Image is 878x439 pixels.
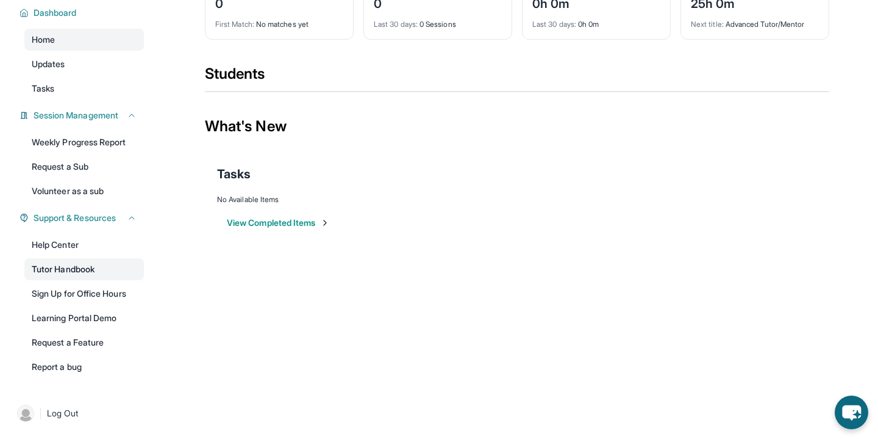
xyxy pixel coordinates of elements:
[24,258,144,280] a: Tutor Handbook
[217,165,251,183] span: Tasks
[32,34,55,46] span: Home
[24,234,144,256] a: Help Center
[29,7,137,19] button: Dashboard
[24,131,144,153] a: Weekly Progress Report
[32,58,65,70] span: Updates
[205,100,829,153] div: What's New
[34,109,118,122] span: Session Management
[29,212,137,224] button: Support & Resources
[24,78,144,100] a: Tasks
[29,109,137,122] button: Session Management
[24,156,144,178] a: Request a Sub
[24,180,144,202] a: Volunteer as a sub
[17,405,34,422] img: user-img
[12,400,144,427] a: |Log Out
[47,407,79,419] span: Log Out
[217,195,817,205] div: No Available Items
[24,283,144,305] a: Sign Up for Office Hours
[227,217,330,229] button: View Completed Items
[691,12,819,29] div: Advanced Tutor/Mentor
[374,20,418,29] span: Last 30 days :
[215,12,343,29] div: No matches yet
[24,29,144,51] a: Home
[374,12,502,29] div: 0 Sessions
[39,406,42,421] span: |
[24,356,144,378] a: Report a bug
[24,332,144,354] a: Request a Feature
[835,396,868,429] button: chat-button
[205,64,829,91] div: Students
[34,212,116,224] span: Support & Resources
[691,20,724,29] span: Next title :
[215,20,254,29] span: First Match :
[24,53,144,75] a: Updates
[532,12,660,29] div: 0h 0m
[34,7,77,19] span: Dashboard
[32,82,54,95] span: Tasks
[24,307,144,329] a: Learning Portal Demo
[532,20,576,29] span: Last 30 days :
